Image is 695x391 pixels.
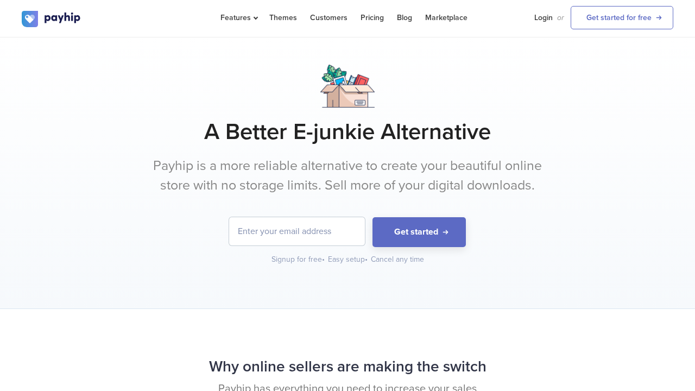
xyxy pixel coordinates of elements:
[372,217,466,247] button: Get started
[320,65,375,108] img: box.png
[328,254,369,265] div: Easy setup
[322,255,325,264] span: •
[22,118,673,146] h1: A Better E-junkie Alternative
[371,254,424,265] div: Cancel any time
[144,156,551,195] p: Payhip is a more reliable alternative to create your beautiful online store with no storage limit...
[571,6,673,29] a: Get started for free
[365,255,368,264] span: •
[271,254,326,265] div: Signup for free
[22,352,673,381] h2: Why online sellers are making the switch
[22,11,81,27] img: logo.svg
[220,13,256,22] span: Features
[229,217,365,245] input: Enter your email address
